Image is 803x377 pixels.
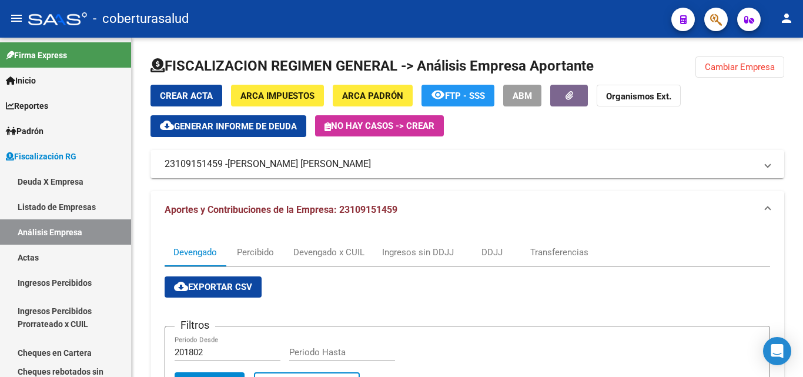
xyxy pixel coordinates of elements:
strong: Organismos Ext. [606,91,671,102]
span: Inicio [6,74,36,87]
mat-icon: person [779,11,794,25]
div: Percibido [237,246,274,259]
span: Generar informe de deuda [174,121,297,132]
h1: FISCALIZACION REGIMEN GENERAL -> Análisis Empresa Aportante [150,56,594,75]
button: Exportar CSV [165,276,262,298]
div: DDJJ [481,246,503,259]
span: Firma Express [6,49,67,62]
button: No hay casos -> Crear [315,115,444,136]
div: Devengado [173,246,217,259]
mat-icon: menu [9,11,24,25]
mat-expansion-panel-header: 23109151459 -[PERSON_NAME] [PERSON_NAME] [150,150,784,178]
span: [PERSON_NAME] [PERSON_NAME] [227,158,371,171]
mat-icon: cloud_download [160,118,174,132]
span: No hay casos -> Crear [324,121,434,131]
span: ARCA Impuestos [240,91,314,101]
span: Exportar CSV [174,282,252,292]
span: ABM [513,91,532,101]
span: Padrón [6,125,44,138]
span: Fiscalización RG [6,150,76,163]
button: Generar informe de deuda [150,115,306,137]
button: ARCA Impuestos [231,85,324,106]
div: Ingresos sin DDJJ [382,246,454,259]
h3: Filtros [175,317,215,333]
button: ABM [503,85,541,106]
button: ARCA Padrón [333,85,413,106]
mat-icon: remove_red_eye [431,88,445,102]
button: FTP - SSS [421,85,494,106]
mat-expansion-panel-header: Aportes y Contribuciones de la Empresa: 23109151459 [150,191,784,229]
mat-panel-title: 23109151459 - [165,158,756,171]
button: Crear Acta [150,85,222,106]
div: Devengado x CUIL [293,246,364,259]
span: ARCA Padrón [342,91,403,101]
mat-icon: cloud_download [174,279,188,293]
button: Cambiar Empresa [695,56,784,78]
button: Organismos Ext. [597,85,681,106]
div: Transferencias [530,246,588,259]
span: Aportes y Contribuciones de la Empresa: 23109151459 [165,204,397,215]
span: Cambiar Empresa [705,62,775,72]
div: Open Intercom Messenger [763,337,791,365]
span: FTP - SSS [445,91,485,101]
span: Reportes [6,99,48,112]
span: Crear Acta [160,91,213,101]
span: - coberturasalud [93,6,189,32]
